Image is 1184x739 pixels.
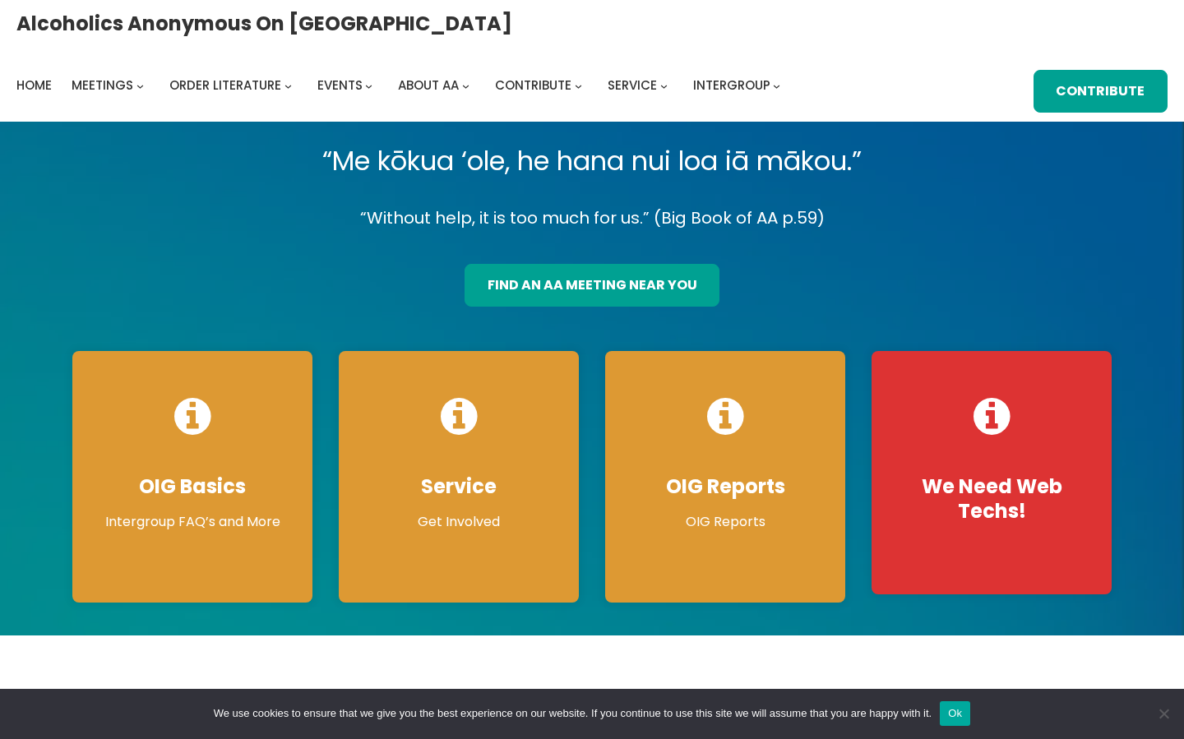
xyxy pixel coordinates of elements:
[169,76,281,94] span: Order Literature
[59,138,1125,184] p: “Me kōkua ‘ole, he hana nui loa iā mākou.”
[214,705,932,722] span: We use cookies to ensure that we give you the best experience on our website. If you continue to ...
[462,81,469,89] button: About AA submenu
[888,474,1095,524] h4: We Need Web Techs!
[16,6,512,41] a: Alcoholics Anonymous on [GEOGRAPHIC_DATA]
[89,474,296,499] h4: OIG Basics
[16,74,786,97] nav: Intergroup
[495,74,571,97] a: Contribute
[16,76,52,94] span: Home
[940,701,970,726] button: Ok
[72,76,133,94] span: Meetings
[622,474,829,499] h4: OIG Reports
[398,76,459,94] span: About AA
[16,74,52,97] a: Home
[398,74,459,97] a: About AA
[89,512,296,532] p: Intergroup FAQ’s and More
[575,81,582,89] button: Contribute submenu
[773,81,780,89] button: Intergroup submenu
[622,512,829,532] p: OIG Reports
[1034,70,1168,113] a: Contribute
[59,204,1125,233] p: “Without help, it is too much for us.” (Big Book of AA p.59)
[72,74,133,97] a: Meetings
[608,76,657,94] span: Service
[660,81,668,89] button: Service submenu
[136,81,144,89] button: Meetings submenu
[284,81,292,89] button: Order Literature submenu
[317,74,363,97] a: Events
[1155,705,1172,722] span: No
[693,74,770,97] a: Intergroup
[608,74,657,97] a: Service
[365,81,372,89] button: Events submenu
[355,512,562,532] p: Get Involved
[355,474,562,499] h4: Service
[693,76,770,94] span: Intergroup
[495,76,571,94] span: Contribute
[465,264,719,307] a: find an aa meeting near you
[317,76,363,94] span: Events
